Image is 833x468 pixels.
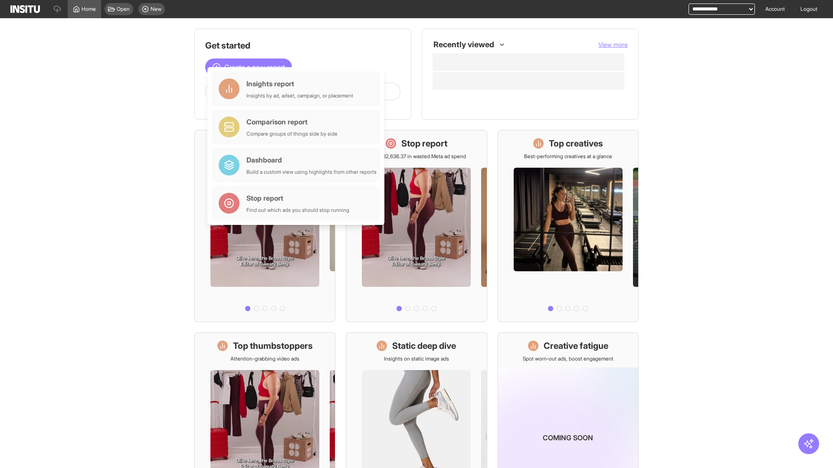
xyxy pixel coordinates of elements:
[246,155,377,165] div: Dashboard
[233,340,313,352] h1: Top thumbstoppers
[224,62,285,72] span: Create a new report
[246,78,353,89] div: Insights report
[401,137,447,149] h1: Stop report
[194,130,335,322] a: What's live nowSee all active ads instantly
[384,355,449,362] p: Insights on static image ads
[246,207,349,214] div: Find out which ads you should stop running
[10,5,40,13] img: Logo
[598,41,628,48] span: View more
[246,193,349,203] div: Stop report
[549,137,603,149] h1: Top creatives
[151,6,161,13] span: New
[498,130,639,322] a: Top creativesBest-performing creatives at a glance
[367,153,466,160] p: Save £32,636.37 in wasted Meta ad spend
[246,169,377,175] div: Build a custom view using highlights from other reports
[392,340,456,352] h1: Static deep dive
[205,39,400,52] h1: Get started
[82,6,96,13] span: Home
[246,117,338,127] div: Comparison report
[524,153,612,160] p: Best-performing creatives at a glance
[598,40,628,49] button: View more
[230,355,299,362] p: Attention-grabbing video ads
[117,6,130,13] span: Open
[246,92,353,99] div: Insights by ad, adset, campaign, or placement
[346,130,487,322] a: Stop reportSave £32,636.37 in wasted Meta ad spend
[205,58,292,76] button: Create a new report
[246,130,338,137] div: Compare groups of things side by side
